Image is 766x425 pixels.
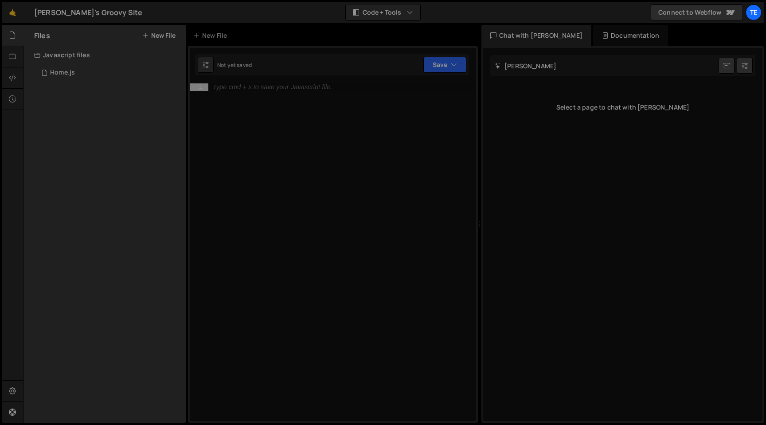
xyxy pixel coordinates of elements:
div: Home.js [50,69,75,77]
button: New File [142,32,176,39]
div: Chat with [PERSON_NAME] [481,25,591,46]
div: 16534/44899.js [34,64,186,82]
h2: [PERSON_NAME] [495,62,556,70]
div: Javascript files [23,46,186,64]
div: Type cmd + s to save your Javascript file. [213,84,332,91]
a: Te [746,4,762,20]
button: Code + Tools [346,4,420,20]
a: 🤙 [2,2,23,23]
div: Not yet saved [217,61,252,69]
button: Save [423,57,466,73]
div: New File [193,31,231,40]
div: Documentation [593,25,668,46]
a: Connect to Webflow [651,4,743,20]
div: 1 [190,83,208,91]
div: [PERSON_NAME]'s Groovy Site [34,7,142,18]
div: Select a page to chat with [PERSON_NAME] [490,90,755,125]
h2: Files [34,31,50,40]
